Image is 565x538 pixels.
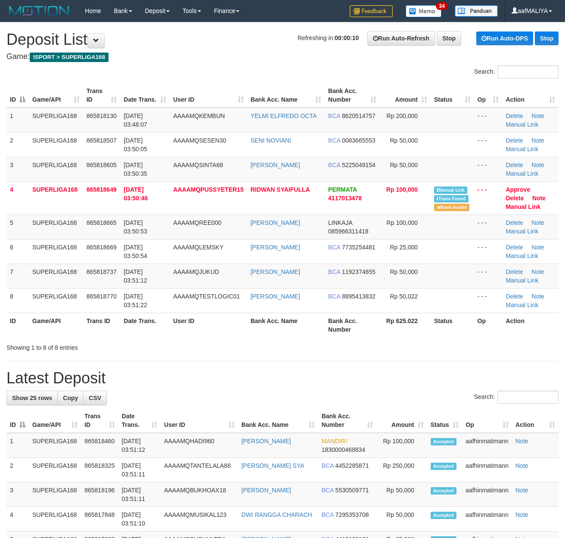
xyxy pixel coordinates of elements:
[515,487,528,494] a: Note
[328,162,340,168] span: BCA
[251,219,300,226] a: [PERSON_NAME]
[87,162,117,168] span: 865818605
[506,121,538,128] a: Manual Link
[29,433,81,458] td: SUPERLIGA168
[531,137,544,144] a: Note
[462,507,512,532] td: aafhinmatimann
[474,239,503,264] td: - - -
[474,215,503,239] td: - - -
[531,162,544,168] a: Note
[431,512,456,519] span: Accepted
[6,108,29,133] td: 1
[6,83,29,108] th: ID: activate to sort column descending
[342,293,376,300] span: Copy 8895413832 to clipboard
[124,219,147,235] span: [DATE] 03:50:53
[390,162,418,168] span: Rp 50,000
[6,433,29,458] td: 1
[242,511,312,518] a: DWI RANGGA CHARACH
[173,112,225,119] span: AAAAMQKEMBUN
[6,215,29,239] td: 5
[325,313,380,337] th: Bank Acc. Number
[474,264,503,288] td: - - -
[81,482,118,507] td: 865818196
[6,408,29,433] th: ID: activate to sort column descending
[506,252,538,259] a: Manual Link
[436,2,447,10] span: 34
[322,438,347,445] span: MANDIRI
[6,157,29,181] td: 3
[81,507,118,532] td: 865817848
[437,31,461,46] a: Stop
[506,293,523,300] a: Delete
[325,83,380,108] th: Bank Acc. Number: activate to sort column ascending
[29,108,83,133] td: SUPERLIGA168
[506,112,523,119] a: Delete
[6,458,29,482] td: 2
[6,264,29,288] td: 7
[376,507,427,532] td: Rp 50,000
[335,487,369,494] span: Copy 5530509771 to clipboard
[462,408,512,433] th: Op: activate to sort column ascending
[376,408,427,433] th: Amount: activate to sort column ascending
[6,391,58,405] a: Show 25 rows
[6,482,29,507] td: 3
[474,132,503,157] td: - - -
[251,137,291,144] a: SENI NOVIANI
[431,83,474,108] th: Status: activate to sort column ascending
[431,438,456,445] span: Accepted
[161,408,238,433] th: User ID: activate to sort column ascending
[342,162,376,168] span: Copy 5225049154 to clipboard
[350,5,393,17] img: Feedback.jpg
[242,487,291,494] a: [PERSON_NAME]
[506,146,538,152] a: Manual Link
[506,186,530,193] a: Approve
[506,170,538,177] a: Manual Link
[124,268,147,284] span: [DATE] 03:51:12
[342,137,376,144] span: Copy 0083665553 to clipboard
[434,187,467,194] span: Manually Linked
[531,219,544,226] a: Note
[118,433,161,458] td: [DATE] 03:51:12
[118,458,161,482] td: [DATE] 03:51:11
[29,157,83,181] td: SUPERLIGA168
[29,408,81,433] th: Game/API: activate to sort column ascending
[6,181,29,215] td: 4
[506,162,523,168] a: Delete
[506,277,538,284] a: Manual Link
[87,186,117,193] span: 865818649
[89,395,101,401] span: CSV
[242,462,304,469] a: [PERSON_NAME] SYA
[118,507,161,532] td: [DATE] 03:51:10
[376,433,427,458] td: Rp 100,000
[328,244,340,251] span: BCA
[431,487,456,494] span: Accepted
[474,83,503,108] th: Op: activate to sort column ascending
[376,482,427,507] td: Rp 50,000
[506,195,524,202] a: Delete
[342,112,376,119] span: Copy 8620514757 to clipboard
[427,408,462,433] th: Status: activate to sort column ascending
[247,313,325,337] th: Bank Acc. Name
[367,31,435,46] a: Run Auto-Refresh
[6,313,29,337] th: ID
[434,204,469,211] span: Bank is not match
[328,268,340,275] span: BCA
[506,244,523,251] a: Delete
[87,293,117,300] span: 865818770
[29,313,83,337] th: Game/API
[29,264,83,288] td: SUPERLIGA168
[29,132,83,157] td: SUPERLIGA168
[531,268,544,275] a: Note
[29,482,81,507] td: SUPERLIGA168
[322,487,334,494] span: BCA
[251,112,317,119] a: YELMI ELFREDO OCTA
[474,65,559,78] label: Search:
[322,446,365,453] span: Copy 1830000468834 to clipboard
[6,132,29,157] td: 2
[474,288,503,313] td: - - -
[474,313,503,337] th: Op
[83,83,121,108] th: Trans ID: activate to sort column ascending
[57,391,84,405] a: Copy
[328,112,340,119] span: BCA
[170,313,247,337] th: User ID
